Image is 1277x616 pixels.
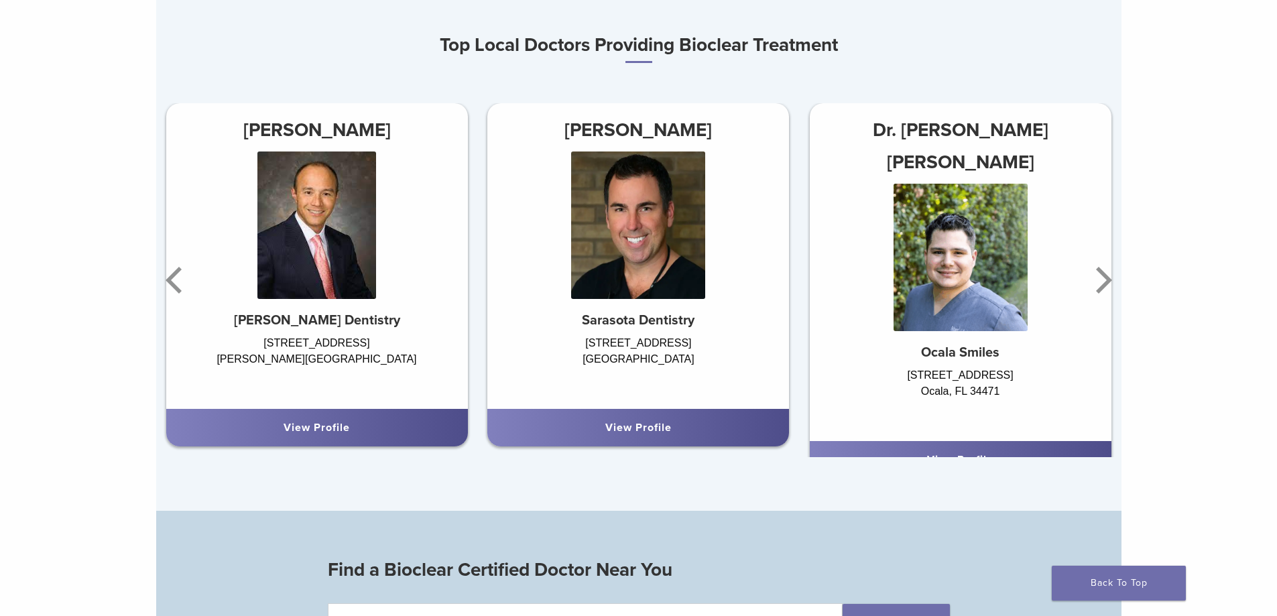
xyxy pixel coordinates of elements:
[927,453,993,467] a: View Profile
[284,421,350,434] a: View Profile
[163,240,190,320] button: Previous
[156,29,1121,63] h3: Top Local Doctors Providing Bioclear Treatment
[1052,566,1186,601] a: Back To Top
[487,114,789,146] h3: [PERSON_NAME]
[810,114,1111,178] h3: Dr. [PERSON_NAME] [PERSON_NAME]
[487,335,789,395] div: [STREET_ADDRESS] [GEOGRAPHIC_DATA]
[571,151,705,299] img: Dr. Hank Michael
[582,312,694,328] strong: Sarasota Dentistry
[166,335,468,395] div: [STREET_ADDRESS] [PERSON_NAME][GEOGRAPHIC_DATA]
[257,151,375,299] img: Dr. Larry Saylor
[894,184,1028,331] img: Dr. Robert Evelyn
[810,367,1111,428] div: [STREET_ADDRESS] Ocala, FL 34471
[605,421,672,434] a: View Profile
[234,312,400,328] strong: [PERSON_NAME] Dentistry
[1088,240,1115,320] button: Next
[921,345,999,361] strong: Ocala Smiles
[166,114,468,146] h3: [PERSON_NAME]
[328,554,950,586] h3: Find a Bioclear Certified Doctor Near You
